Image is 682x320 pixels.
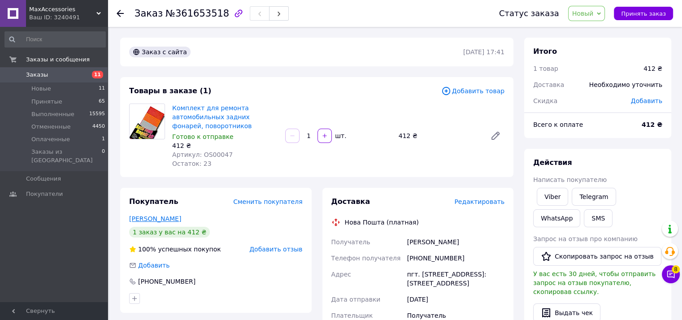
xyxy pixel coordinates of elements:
[405,291,506,307] div: [DATE]
[29,5,96,13] span: MaxAccessories
[454,198,504,205] span: Редактировать
[129,227,210,238] div: 1 заказ у вас на 412 ₴
[233,198,302,205] span: Сменить покупателя
[621,10,666,17] span: Принять заказ
[92,123,105,131] span: 4450
[333,131,347,140] div: шт.
[138,262,169,269] span: Добавить
[172,160,212,167] span: Остаток: 23
[129,245,221,254] div: успешных покупок
[89,110,105,118] span: 15595
[584,75,668,95] div: Необходимо уточнить
[172,104,252,130] a: Комплект для ремонта автомобильных задних фонарей, поворотников
[643,64,662,73] div: 412 ₴
[31,135,70,143] span: Оплаченные
[584,209,612,227] button: SMS
[572,188,616,206] a: Telegram
[135,8,163,19] span: Заказ
[172,133,234,140] span: Готово к отправке
[631,97,662,104] span: Добавить
[343,218,421,227] div: Нова Пошта (платная)
[395,130,483,142] div: 412 ₴
[31,110,74,118] span: Выполненные
[129,197,178,206] span: Покупатель
[405,266,506,291] div: пгт. [STREET_ADDRESS]: [STREET_ADDRESS]
[31,85,51,93] span: Новые
[533,158,572,167] span: Действия
[533,209,580,227] a: WhatsApp
[533,235,638,242] span: Запрос на отзыв про компанию
[331,255,401,262] span: Телефон получателя
[405,234,506,250] div: [PERSON_NAME]
[172,151,233,158] span: Артикул: OS00047
[129,215,181,222] a: [PERSON_NAME]
[117,9,124,18] div: Вернуться назад
[130,104,165,139] img: Комплект для ремонта автомобильных задних фонарей, поворотников
[331,197,370,206] span: Доставка
[102,148,105,164] span: 0
[533,176,607,183] span: Написать покупателю
[487,127,504,145] a: Редактировать
[537,188,568,206] a: Viber
[249,246,302,253] span: Добавить отзыв
[533,97,557,104] span: Скидка
[642,121,662,128] b: 412 ₴
[331,312,373,319] span: Плательщик
[129,86,211,95] span: Товары в заказе (1)
[172,141,278,150] div: 412 ₴
[533,121,583,128] span: Всего к оплате
[331,271,351,278] span: Адрес
[138,246,156,253] span: 100%
[331,296,381,303] span: Дата отправки
[99,85,105,93] span: 11
[533,247,661,266] button: Скопировать запрос на отзыв
[26,175,61,183] span: Сообщения
[31,148,102,164] span: Заказы из [GEOGRAPHIC_DATA]
[31,98,62,106] span: Принятые
[405,250,506,266] div: [PHONE_NUMBER]
[4,31,106,48] input: Поиск
[331,238,370,246] span: Получатель
[92,71,103,78] span: 11
[463,48,504,56] time: [DATE] 17:41
[672,265,680,273] span: 8
[165,8,229,19] span: №361653518
[26,56,90,64] span: Заказы и сообщения
[137,277,196,286] div: [PHONE_NUMBER]
[29,13,108,22] div: Ваш ID: 3240491
[99,98,105,106] span: 65
[533,270,656,295] span: У вас есть 30 дней, чтобы отправить запрос на отзыв покупателю, скопировав ссылку.
[26,190,63,198] span: Покупатели
[533,81,564,88] span: Доставка
[441,86,504,96] span: Добавить товар
[31,123,70,131] span: Отмененные
[533,47,557,56] span: Итого
[614,7,673,20] button: Принять заказ
[102,135,105,143] span: 1
[572,10,594,17] span: Новый
[26,71,48,79] span: Заказы
[129,47,191,57] div: Заказ с сайта
[499,9,559,18] div: Статус заказа
[533,65,558,72] span: 1 товар
[662,265,680,283] button: Чат с покупателем8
